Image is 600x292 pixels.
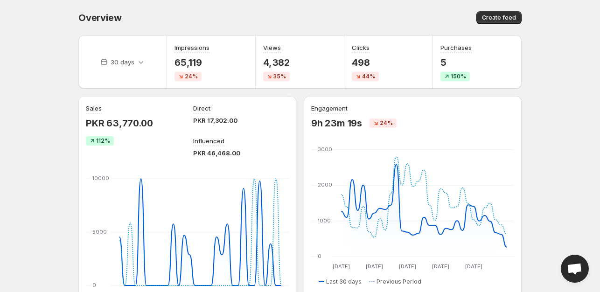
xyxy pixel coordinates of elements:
[377,278,421,285] span: Previous Period
[311,104,348,113] h3: Engagement
[96,137,110,145] span: 112%
[326,278,362,285] span: Last 30 days
[362,73,375,80] span: 44%
[476,11,522,24] button: Create feed
[440,57,472,68] p: 5
[111,57,134,67] p: 30 days
[432,263,449,270] text: [DATE]
[366,263,383,270] text: [DATE]
[561,255,589,283] div: Open chat
[193,116,237,125] p: PKR 17,302.00
[318,146,332,153] text: 3000
[273,73,286,80] span: 35%
[440,43,472,52] h3: Purchases
[193,104,210,113] p: Direct
[352,57,379,68] p: 498
[86,104,102,113] h3: Sales
[465,263,482,270] text: [DATE]
[193,148,240,158] p: PKR 46,468.00
[174,43,209,52] h3: Impressions
[318,253,321,259] text: 0
[263,43,281,52] h3: Views
[193,136,224,146] p: Influenced
[92,229,107,235] text: 5000
[174,57,209,68] p: 65,119
[185,73,198,80] span: 24%
[78,12,121,23] span: Overview
[263,57,290,68] p: 4,382
[482,14,516,21] span: Create feed
[333,263,350,270] text: [DATE]
[311,118,362,129] p: 9h 23m 19s
[86,118,153,129] p: PKR 63,770.00
[380,119,393,127] span: 24%
[318,217,331,224] text: 1000
[92,282,96,288] text: 0
[399,263,416,270] text: [DATE]
[92,175,109,181] text: 10000
[352,43,370,52] h3: Clicks
[451,73,466,80] span: 150%
[318,181,332,188] text: 2000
